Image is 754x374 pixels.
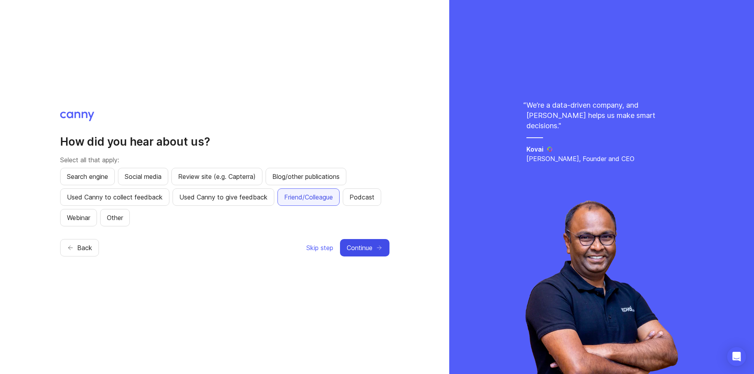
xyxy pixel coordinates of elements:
span: Search engine [67,172,108,181]
span: Blog/other publications [272,172,340,181]
button: Webinar [60,209,97,226]
span: Used Canny to give feedback [179,192,268,202]
span: Back [77,243,92,252]
span: Other [107,213,123,222]
button: Used Canny to collect feedback [60,188,169,206]
button: Other [100,209,130,226]
span: Skip step [306,243,333,252]
img: Kovai logo [547,146,553,152]
button: Skip step [306,239,334,256]
img: Canny logo [60,112,95,121]
button: Review site (e.g. Capterra) [171,168,262,185]
button: Back [60,239,99,256]
span: Friend/Colleague [284,192,333,202]
div: Open Intercom Messenger [727,347,746,366]
span: Podcast [349,192,374,202]
p: [PERSON_NAME], Founder and CEO [526,154,677,163]
button: Search engine [60,168,115,185]
button: Blog/other publications [266,168,346,185]
button: Continue [340,239,389,256]
span: Continue [347,243,372,252]
span: Social media [125,172,161,181]
button: Social media [118,168,168,185]
p: Select all that apply: [60,155,389,165]
span: Review site (e.g. Capterra) [178,172,256,181]
h5: Kovai [526,144,543,154]
img: saravana-fdffc8c2a6fa09d1791ca03b1e989ae1.webp [525,200,678,374]
button: Podcast [343,188,381,206]
span: Used Canny to collect feedback [67,192,163,202]
h2: How did you hear about us? [60,135,389,149]
p: We’re a data-driven company, and [PERSON_NAME] helps us make smart decisions. " [526,100,677,131]
span: Webinar [67,213,90,222]
button: Used Canny to give feedback [173,188,274,206]
button: Friend/Colleague [277,188,340,206]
